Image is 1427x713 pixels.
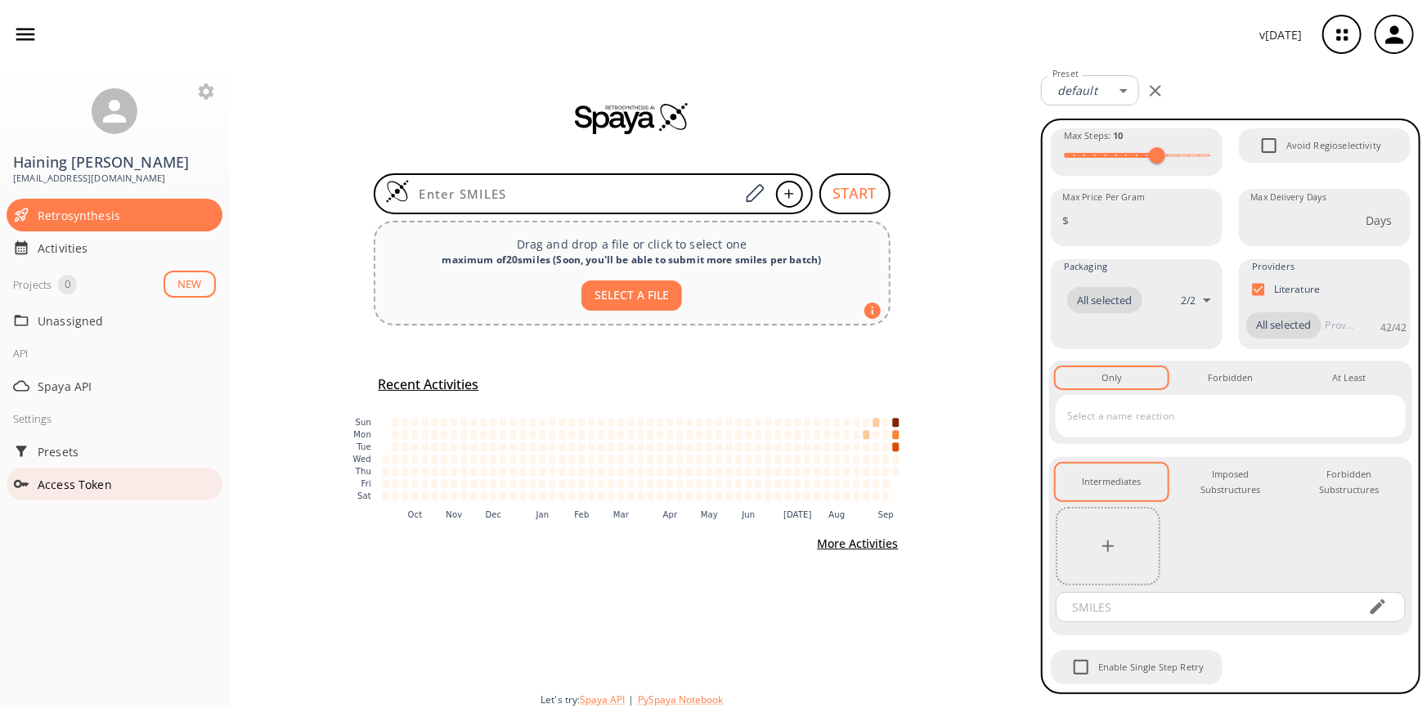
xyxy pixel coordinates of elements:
[1187,467,1273,497] div: Imposed Substructures
[1252,259,1295,274] span: Providers
[613,510,629,519] text: Mar
[7,199,222,231] div: Retrosynthesis
[352,418,370,500] g: y-axis tick label
[38,476,216,493] span: Access Token
[575,101,689,134] img: Spaya logo
[535,510,549,519] text: Jan
[1098,660,1205,675] span: Enable Single Step Retry
[1250,191,1326,204] label: Max Delivery Days
[581,280,682,311] button: SELECT A FILE
[1333,370,1366,385] div: At Least
[361,479,370,488] text: Fri
[1056,464,1168,500] button: Intermediates
[1366,212,1393,229] p: Days
[388,253,876,267] div: maximum of 20 smiles ( Soon, you'll be able to submit more smiles per batch )
[828,510,845,519] text: Aug
[1174,367,1286,388] button: Forbidden
[1114,129,1124,141] strong: 10
[700,510,717,519] text: May
[1052,68,1079,80] label: Preset
[38,443,216,460] span: Presets
[388,235,876,253] p: Drag and drop a file or click to select one
[1062,191,1145,204] label: Max Price Per Gram
[385,179,410,204] img: Logo Spaya
[574,510,589,519] text: Feb
[1049,648,1224,686] div: When Single Step Retry is enabled, if no route is found during retrosynthesis, a retry is trigger...
[1252,128,1286,163] span: Avoid Regioselectivity
[58,276,77,293] span: 0
[485,510,501,519] text: Dec
[811,529,905,559] button: More Activities
[1064,128,1124,143] span: Max Steps :
[1259,26,1303,43] p: v [DATE]
[1064,650,1098,684] span: Enable Single Step Retry
[541,693,1028,706] div: Let's try:
[353,430,371,439] text: Mon
[1063,403,1374,429] input: Select a name reaction
[407,510,894,519] g: x-axis tick label
[1246,317,1322,334] span: All selected
[1083,474,1142,489] div: Intermediates
[1322,312,1357,339] input: Provider name
[1307,467,1393,497] div: Forbidden Substructures
[7,370,222,402] div: Spaya API
[1102,370,1122,385] div: Only
[1274,282,1321,296] p: Literature
[662,510,677,519] text: Apr
[446,510,462,519] text: Nov
[7,435,222,468] div: Presets
[626,693,638,706] span: |
[13,154,216,171] h3: Haining [PERSON_NAME]
[379,376,479,393] h5: Recent Activities
[1286,138,1381,153] span: Avoid Regioselectivity
[7,231,222,264] div: Activities
[7,468,222,500] div: Access Token
[407,510,422,519] text: Oct
[38,240,216,257] span: Activities
[38,312,216,330] span: Unassigned
[638,693,723,706] button: PySpaya Notebook
[877,510,893,519] text: Sep
[410,186,740,202] input: Enter SMILES
[372,371,486,398] button: Recent Activities
[7,304,222,337] div: Unassigned
[164,271,216,298] button: NEW
[1174,464,1286,500] button: Imposed Substructures
[1294,367,1406,388] button: At Least
[1380,321,1407,334] p: 42 / 42
[1182,294,1196,307] p: 2 / 2
[819,173,891,214] button: START
[1061,592,1355,622] input: SMILES
[1057,83,1097,98] em: default
[783,510,812,519] text: [DATE]
[38,378,216,395] span: Spaya API
[741,510,755,519] text: Jun
[13,275,52,294] div: Projects
[581,693,626,706] button: Spaya API
[354,467,370,476] text: Thu
[1208,370,1253,385] div: Forbidden
[356,442,371,451] text: Tue
[1294,464,1406,500] button: Forbidden Substructures
[1062,212,1069,229] p: $
[357,491,371,500] text: Sat
[1064,259,1107,274] span: Packaging
[352,455,370,464] text: Wed
[1067,293,1142,309] span: All selected
[13,171,216,186] span: [EMAIL_ADDRESS][DOMAIN_NAME]
[1056,367,1168,388] button: Only
[355,418,370,427] text: Sun
[38,207,216,224] span: Retrosynthesis
[382,418,899,500] g: cell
